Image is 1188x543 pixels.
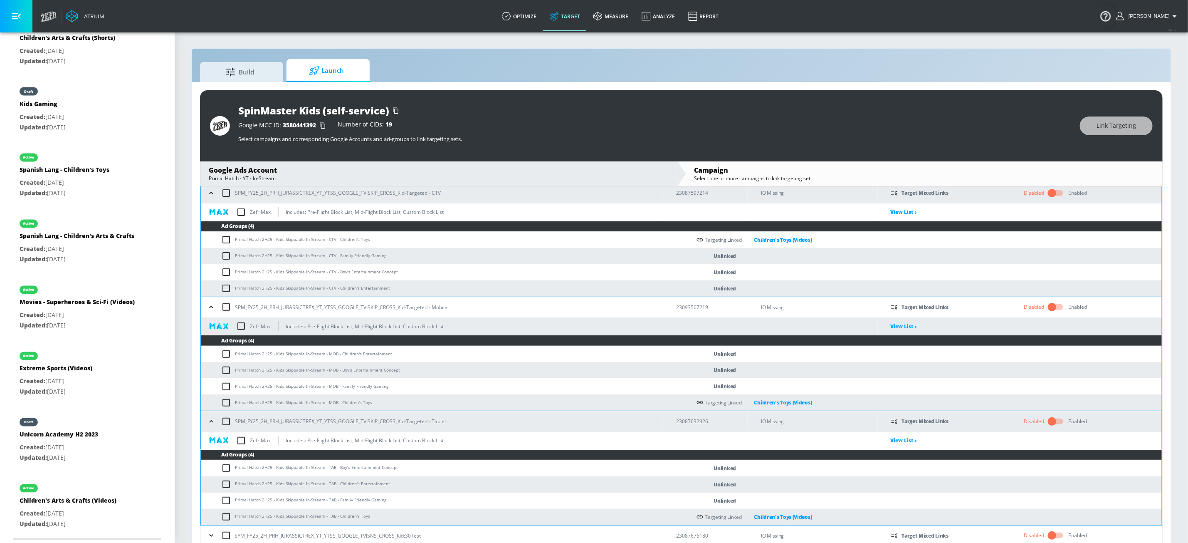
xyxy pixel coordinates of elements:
div: Disabled [1024,418,1044,425]
p: Unlinked [714,349,736,359]
a: Report [682,1,725,31]
div: active [23,288,35,292]
div: Google Ads Account [209,166,668,175]
td: Primal Hatch 2H25 - Kids Skippable In-Stream - MOB - Children's Entertainment [201,346,691,362]
p: Includes: Pre-Flight Block List, Mid-Flight Block List, Custom Block List [286,208,444,216]
td: Primal Hatch 2H25 - Kids Skippable In-Stream - TAB - Children's Toys [201,509,691,525]
p: Unlinked [714,480,736,489]
p: Unlinked [714,284,736,293]
th: Ad Groups (4) [201,221,1162,232]
p: [DATE] [20,112,66,122]
td: Primal Hatch 2H25 - Kids Skippable In-Stream - MOB - Family Friendly Gaming [201,378,691,394]
div: Targeting Linked [705,235,812,245]
p: Unlinked [714,251,736,261]
p: Unlinked [714,464,736,473]
span: v 4.32.0 [1168,27,1180,32]
div: Children's Arts & Crafts (Shorts) [20,34,115,46]
p: [DATE] [20,244,134,255]
div: Number of CIDs: [338,121,392,130]
div: draftUnicorn Academy H2 2023Created:[DATE]Updated:[DATE] [13,410,161,469]
div: Movies - Superheroes & Sci-Fi (Videos) [20,298,135,310]
div: draftKids GamingCreated:[DATE]Updated:[DATE] [13,79,161,139]
a: Target [543,1,587,31]
td: Primal Hatch 2H25 - Kids Skippable In-Stream - TAB - Boy's Entertainment Concept [201,460,691,476]
p: Unlinked [714,365,736,375]
span: Created: [20,179,45,187]
p: Unlinked [714,268,736,277]
span: Updated: [20,454,47,462]
div: Extreme Sports (Videos) [20,364,92,377]
p: Target Mixed Links [902,302,949,312]
p: SPM_FY25_2H_PRH_JURASSICTREX_YT_YTSS_GOOGLE_TVISKIP_CROSS_Kid-Targeted - CTV [235,188,441,197]
span: login as: stephanie.wolklin@zefr.com [1125,13,1170,19]
p: Unlinked [714,496,736,506]
p: Target Mixed Links [902,188,949,198]
div: Disabled [1024,303,1044,311]
a: Children's Toys (Videos) [742,235,812,245]
div: draft [24,89,33,94]
div: active [23,222,35,226]
p: 23087597214 [676,188,748,197]
span: Updated: [20,520,47,528]
p: [DATE] [20,310,135,321]
div: Targeting Linked [705,512,812,522]
p: Unlinked [714,382,736,391]
p: Zefr Max [250,208,271,216]
div: activeSpanish Lang - Children's ToysCreated:[DATE]Updated:[DATE] [13,145,161,205]
span: Updated: [20,255,47,263]
div: activeChildren's Arts & Crafts (Videos)Created:[DATE]Updated:[DATE] [13,476,161,536]
span: Created: [20,510,45,518]
p: Includes: Pre-Flight Block List, Mid-Flight Block List, Custom Block List [286,322,444,331]
span: Updated: [20,388,47,396]
div: Disabled [1024,189,1044,197]
a: Children's Toys (Videos) [742,398,812,407]
p: [DATE] [20,255,134,265]
span: 19 [385,120,392,128]
div: Google MCC ID: [238,121,329,130]
span: Launch [295,61,358,81]
span: Created: [20,245,45,253]
span: Updated: [20,123,47,131]
p: SPM_FY25_2H_PRH_JURASSICTREX_YT_YTSS_GOOGLE_TVISKIP_CROSS_Kid-Targeted - Tablet [235,417,446,426]
span: Created: [20,47,45,55]
p: Select campaigns and corresponding Google Accounts and ad-groups to link targeting sets. [238,135,1072,143]
p: 23093507219 [676,303,748,312]
p: Zefr Max [250,436,271,445]
div: activeMovies - Superheroes & Sci-Fi (Videos)Created:[DATE]Updated:[DATE] [13,278,161,337]
p: [DATE] [20,188,109,199]
th: Ad Groups (4) [201,335,1162,346]
p: [DATE] [20,443,98,453]
div: Targeting Linked [705,398,812,407]
p: Target Mixed Links [902,531,949,541]
p: Zefr Max [250,322,271,331]
div: Campaign [694,166,1154,175]
p: SPM_FY25_2H_PRH_JURASSICTREX_YT_YTSS_GOOGLE_TVISNS_CROSS_Kid:30Test [235,531,421,540]
p: [DATE] [20,453,98,464]
p: IO Missing [761,302,877,312]
p: Includes: Pre-Flight Block List, Mid-Flight Block List, Custom Block List [286,436,444,445]
td: Primal Hatch 2H25 - Kids Skippable In-Stream - TAB - Children's Entertainment [201,476,691,493]
span: Updated: [20,57,47,65]
span: 3580441392 [283,121,316,129]
p: [DATE] [20,321,135,331]
div: Enabled [1068,532,1087,539]
a: optimize [495,1,543,31]
span: Build [208,62,272,82]
p: SPM_FY25_2H_PRH_JURASSICTREX_YT_YTSS_GOOGLE_TVISKIP_CROSS_Kid-Targeted - Mobile [235,303,447,312]
p: [DATE] [20,122,66,133]
div: draft [24,420,33,424]
td: Primal Hatch 2H25 - Kids Skippable In-Stream - MOB - Children's Toys [201,394,691,411]
td: Primal Hatch 2H25 - Kids Skippable In-Stream - CTV - Children's Toys [201,232,691,248]
p: [DATE] [20,46,115,56]
span: Created: [20,444,45,451]
span: Created: [20,113,45,121]
div: activeExtreme Sports (Videos)Created:[DATE]Updated:[DATE] [13,344,161,403]
div: active [23,354,35,358]
div: Children's Arts & Crafts (Shorts)Created:[DATE]Updated:[DATE] [13,13,161,72]
div: Select one or more campaigns to link targeting set. [694,175,1154,182]
a: View List › [891,208,917,216]
a: Atrium [66,10,104,22]
p: 23087676180 [676,531,748,540]
a: View List › [891,437,917,444]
